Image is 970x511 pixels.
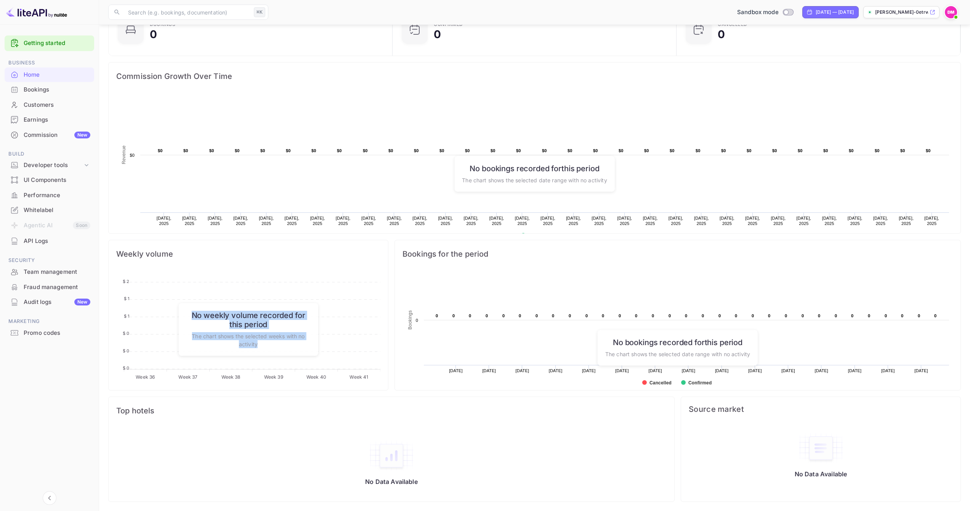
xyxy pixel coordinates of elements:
text: $0 [158,148,163,153]
text: [DATE] [881,368,895,373]
text: [DATE], 2025 [233,216,248,226]
text: 0 [585,313,588,318]
text: 0 [502,313,505,318]
div: API Logs [24,237,90,246]
a: Customers [5,98,94,112]
text: $0 [926,148,931,153]
text: [DATE], 2025 [643,216,658,226]
div: Switch to Production mode [734,8,796,17]
div: 0 [718,29,725,40]
a: Audit logsNew [5,295,94,309]
div: UI Components [5,173,94,188]
a: Earnings [5,112,94,127]
text: [DATE] [482,368,496,373]
tspan: Week 36 [136,374,155,379]
div: API Logs [5,234,94,249]
text: 0 [934,313,936,318]
h6: No bookings recorded for this period [605,338,750,347]
text: $0 [670,148,675,153]
text: $0 [823,148,828,153]
text: [DATE] [914,368,928,373]
text: 0 [619,313,621,318]
text: $0 [337,148,342,153]
text: [DATE], 2025 [336,216,351,226]
text: [DATE], 2025 [285,216,300,226]
text: [DATE], 2025 [208,216,223,226]
text: 0 [735,313,737,318]
text: 0 [785,313,787,318]
text: [DATE] [582,368,596,373]
div: Home [24,71,90,79]
tspan: Week 37 [178,374,197,379]
div: Earnings [24,116,90,124]
span: Bookings for the period [402,248,953,260]
img: empty-state-table.svg [798,432,844,464]
a: Team management [5,265,94,279]
div: Getting started [5,35,94,51]
tspan: $ 1 [124,313,129,318]
button: Collapse navigation [43,491,56,505]
span: Commission Growth Over Time [116,70,953,82]
input: Search (e.g. bookings, documentation) [123,5,251,20]
text: $0 [311,148,316,153]
text: [DATE] [449,368,463,373]
div: Team management [24,268,90,276]
text: [DATE], 2025 [464,216,479,226]
tspan: Week 39 [264,374,283,379]
text: 0 [802,313,804,318]
tspan: $ 0 [123,365,129,371]
text: $0 [286,148,291,153]
div: 0 [434,29,441,40]
tspan: $ 1 [124,296,129,301]
text: [DATE], 2025 [157,216,172,226]
text: $0 [260,148,265,153]
text: 0 [519,313,521,318]
text: 0 [669,313,671,318]
text: $0 [388,148,393,153]
div: Performance [5,188,94,203]
span: Weekly volume [116,248,380,260]
text: 0 [835,313,837,318]
a: Fraud management [5,280,94,294]
p: The chart shows the selected weeks with no activity [186,332,311,348]
tspan: $ 0 [123,331,129,336]
text: $0 [619,148,624,153]
a: UI Components [5,173,94,187]
tspan: Week 40 [306,374,326,379]
text: 0 [868,313,870,318]
div: Performance [24,191,90,200]
div: Home [5,67,94,82]
text: [DATE] [648,368,662,373]
text: 0 [416,318,418,323]
p: No Data Available [365,478,418,485]
text: 0 [901,313,903,318]
text: Confirmed [688,380,712,386]
text: [DATE] [516,368,529,373]
div: Developer tools [5,159,94,172]
text: $0 [209,148,214,153]
text: [DATE] [815,368,829,373]
text: $0 [363,148,368,153]
text: [DATE] [781,368,795,373]
text: [DATE] [682,368,696,373]
text: [DATE], 2025 [387,216,402,226]
text: $0 [465,148,470,153]
div: Customers [24,101,90,109]
text: $0 [439,148,444,153]
text: $0 [747,148,752,153]
text: Cancelled [649,380,672,386]
text: Revenue [121,145,127,164]
text: 0 [768,313,770,318]
text: $0 [849,148,854,153]
text: $0 [183,148,188,153]
text: [DATE], 2025 [822,216,837,226]
text: [DATE], 2025 [489,216,504,226]
text: [DATE], 2025 [924,216,939,226]
text: [DATE], 2025 [566,216,581,226]
p: No Data Available [795,470,847,478]
div: 0 [150,29,157,40]
tspan: Week 41 [350,374,368,379]
text: [DATE], 2025 [745,216,760,226]
text: [DATE], 2025 [720,216,734,226]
